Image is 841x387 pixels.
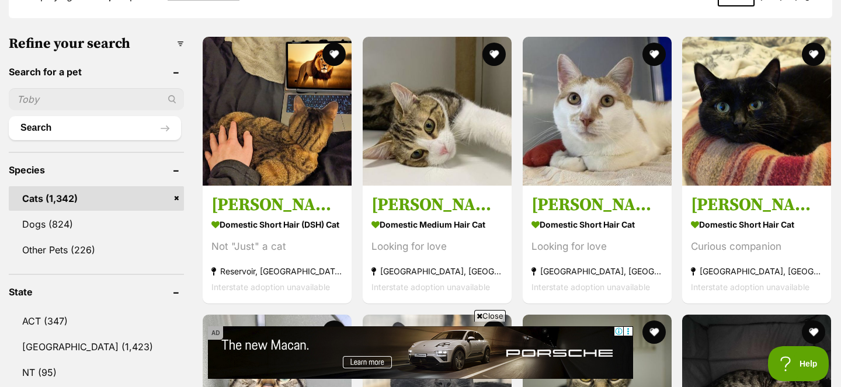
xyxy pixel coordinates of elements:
[9,360,184,385] a: NT (95)
[211,239,343,254] div: Not "Just" a cat
[363,185,512,304] a: [PERSON_NAME] Domestic Medium Hair Cat Looking for love [GEOGRAPHIC_DATA], [GEOGRAPHIC_DATA] Inte...
[9,67,184,77] header: Search for a pet
[211,282,330,292] span: Interstate adoption unavailable
[682,37,831,186] img: Mitzy Quinnell - Domestic Short Hair Cat
[682,185,831,304] a: [PERSON_NAME] Domestic Short Hair Cat Curious companion [GEOGRAPHIC_DATA], [GEOGRAPHIC_DATA] Inte...
[531,239,663,254] div: Looking for love
[9,88,184,110] input: Toby
[523,185,672,304] a: [PERSON_NAME] Domestic Short Hair Cat Looking for love [GEOGRAPHIC_DATA], [GEOGRAPHIC_DATA] Inter...
[691,282,809,292] span: Interstate adoption unavailable
[211,263,343,279] strong: Reservoir, [GEOGRAPHIC_DATA]
[691,263,822,279] strong: [GEOGRAPHIC_DATA], [GEOGRAPHIC_DATA]
[203,185,352,304] a: [PERSON_NAME] Domestic Short Hair (DSH) Cat Not "Just" a cat Reservoir, [GEOGRAPHIC_DATA] Interst...
[802,43,825,66] button: favourite
[208,326,223,340] span: AD
[9,186,184,211] a: Cats (1,342)
[9,287,184,297] header: State
[363,37,512,186] img: Bobby - Domestic Medium Hair Cat
[371,216,503,233] strong: Domestic Medium Hair Cat
[9,36,184,52] h3: Refine your search
[211,194,343,216] h3: [PERSON_NAME]
[691,216,822,233] strong: Domestic Short Hair Cat
[9,165,184,175] header: Species
[642,320,665,344] button: favourite
[371,282,490,292] span: Interstate adoption unavailable
[691,194,822,216] h3: [PERSON_NAME]
[531,282,650,292] span: Interstate adoption unavailable
[9,116,181,140] button: Search
[523,37,672,186] img: Harvey - Domestic Short Hair Cat
[531,216,663,233] strong: Domestic Short Hair Cat
[371,263,503,279] strong: [GEOGRAPHIC_DATA], [GEOGRAPHIC_DATA]
[9,309,184,333] a: ACT (347)
[9,334,184,359] a: [GEOGRAPHIC_DATA] (1,423)
[474,310,506,322] span: Close
[203,37,352,186] img: Sasha - Domestic Short Hair (DSH) Cat
[531,263,663,279] strong: [GEOGRAPHIC_DATA], [GEOGRAPHIC_DATA]
[691,239,822,254] div: Curious companion
[322,43,346,66] button: favourite
[531,194,663,216] h3: [PERSON_NAME]
[371,194,503,216] h3: [PERSON_NAME]
[9,212,184,236] a: Dogs (824)
[482,43,506,66] button: favourite
[802,320,825,344] button: favourite
[371,239,503,254] div: Looking for love
[9,238,184,262] a: Other Pets (226)
[411,4,422,14] img: info.svg
[417,1,424,8] img: adchoices.png
[642,43,665,66] button: favourite
[211,216,343,233] strong: Domestic Short Hair (DSH) Cat
[768,346,829,381] iframe: Help Scout Beacon - Open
